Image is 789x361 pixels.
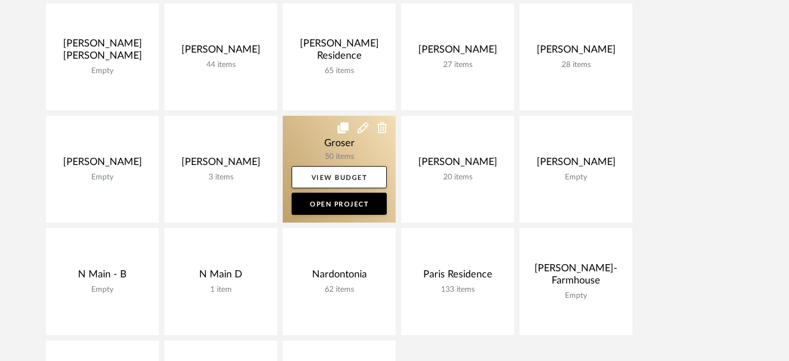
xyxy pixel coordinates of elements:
[410,44,505,60] div: [PERSON_NAME]
[528,262,624,291] div: [PERSON_NAME]- Farmhouse
[410,156,505,173] div: [PERSON_NAME]
[55,173,150,182] div: Empty
[55,156,150,173] div: [PERSON_NAME]
[55,66,150,76] div: Empty
[292,166,387,188] a: View Budget
[173,60,268,70] div: 44 items
[410,269,505,285] div: Paris Residence
[528,156,624,173] div: [PERSON_NAME]
[292,269,387,285] div: Nardontonia
[173,156,268,173] div: [PERSON_NAME]
[292,285,387,295] div: 62 items
[528,173,624,182] div: Empty
[410,60,505,70] div: 27 items
[173,285,268,295] div: 1 item
[528,44,624,60] div: [PERSON_NAME]
[528,60,624,70] div: 28 items
[292,66,387,76] div: 65 items
[173,269,268,285] div: N Main D
[55,285,150,295] div: Empty
[410,285,505,295] div: 133 items
[292,193,387,215] a: Open Project
[173,173,268,182] div: 3 items
[410,173,505,182] div: 20 items
[55,269,150,285] div: N Main - B
[173,44,268,60] div: [PERSON_NAME]
[528,291,624,301] div: Empty
[292,38,387,66] div: [PERSON_NAME] Residence
[55,38,150,66] div: [PERSON_NAME] [PERSON_NAME]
